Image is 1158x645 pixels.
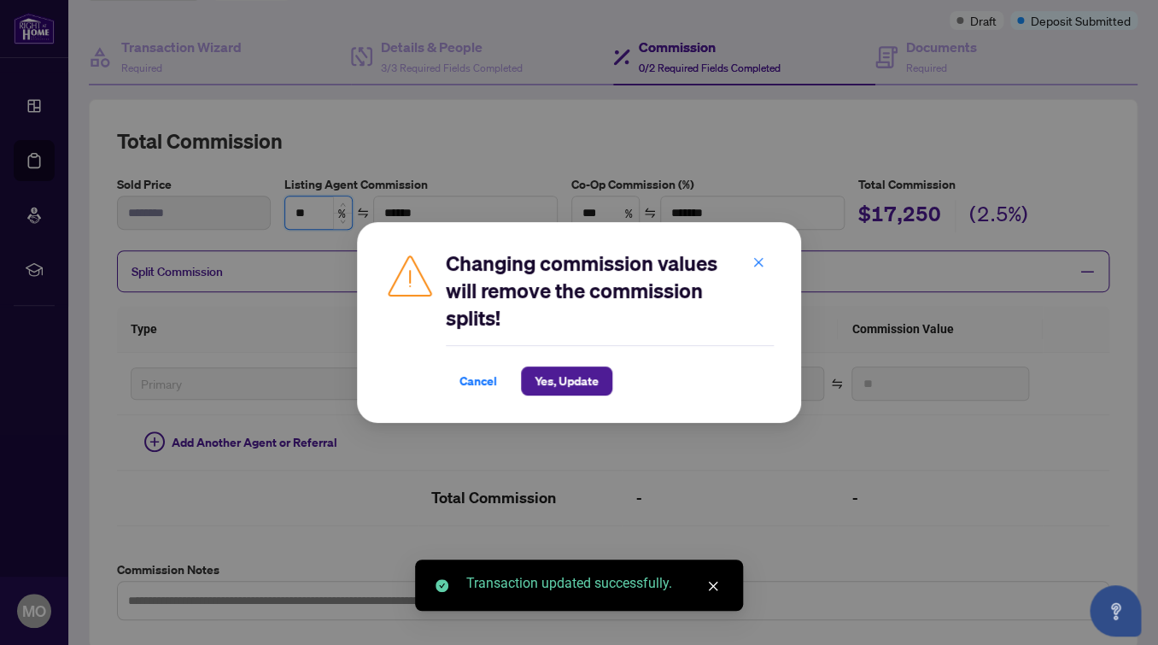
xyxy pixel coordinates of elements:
[752,256,764,268] span: close
[459,367,497,395] span: Cancel
[707,580,719,592] span: close
[704,577,722,595] a: Close
[521,366,612,396] button: Yes, Update
[384,249,436,301] img: Caution Icon
[535,367,599,395] span: Yes, Update
[466,573,722,594] div: Transaction updated successfully.
[446,366,511,396] button: Cancel
[446,249,774,331] h2: Changing commission values will remove the commission splits!
[436,579,448,592] span: check-circle
[1090,585,1141,636] button: Open asap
